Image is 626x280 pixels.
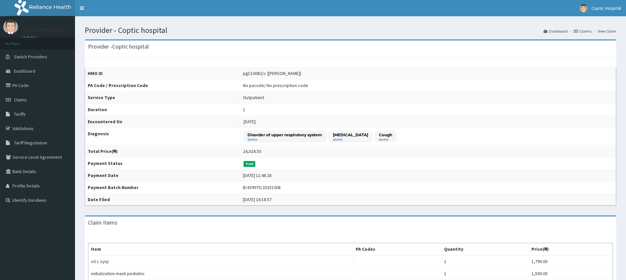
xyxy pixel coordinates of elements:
[14,140,47,146] span: Tariff Negotiation
[598,28,616,34] a: View Claim
[85,92,240,104] th: Service Type
[88,243,353,256] th: Item
[529,255,613,268] td: 1,790.00
[247,132,322,138] p: Disorder of upper respiratory system
[333,138,368,141] small: query
[85,169,240,182] th: Payment Date
[591,5,621,11] span: Coptic Hospital
[333,132,368,138] p: [MEDICAL_DATA]
[14,111,26,117] span: Tariffs
[243,184,281,191] div: B/439975/20251008
[85,194,240,206] th: Date Filed
[88,44,149,50] h3: Provider - Coptic hospital
[244,119,256,125] span: [DATE]
[85,182,240,194] th: Payment Batch Number
[244,161,255,167] span: Paid
[243,172,272,179] div: [DATE] 11:48:28
[243,94,264,101] div: Outpatient
[544,28,568,34] a: Dashboard
[88,268,353,280] td: nebulization mask pediatric
[85,116,240,128] th: Encountered On
[379,138,392,141] small: query
[14,97,27,103] span: Claims
[243,70,301,77] div: pgl/10082/c ([PERSON_NAME])
[3,20,18,34] img: User Image
[88,220,117,226] h3: Claim Items
[441,255,529,268] td: 1
[23,26,62,32] p: Coptic Hospital
[88,255,353,268] td: vit c syrp
[85,80,240,92] th: PA Code / Prescription Code
[441,268,529,280] td: 1
[85,26,616,35] h1: Provider - Coptic hospital
[243,148,261,155] div: 24,024.50
[579,4,588,12] img: User Image
[529,268,613,280] td: 1,500.00
[23,36,38,40] a: Online
[14,68,35,74] span: Dashboard
[353,243,441,256] th: PA Codes
[441,243,529,256] th: Quantity
[379,132,392,138] p: Cough
[85,104,240,116] th: Duration
[85,157,240,169] th: Payment Status
[85,145,240,157] th: Total Price(₦)
[243,196,272,203] div: [DATE] 16:18:57
[247,138,322,141] small: query
[85,128,240,145] th: Diagnosis
[243,82,308,89] div: No pacode / No prescription code
[574,28,591,34] a: Claims
[85,67,240,80] th: HMO ID
[14,54,47,60] span: Switch Providers
[243,106,245,113] div: 1
[529,243,613,256] th: Price(₦)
